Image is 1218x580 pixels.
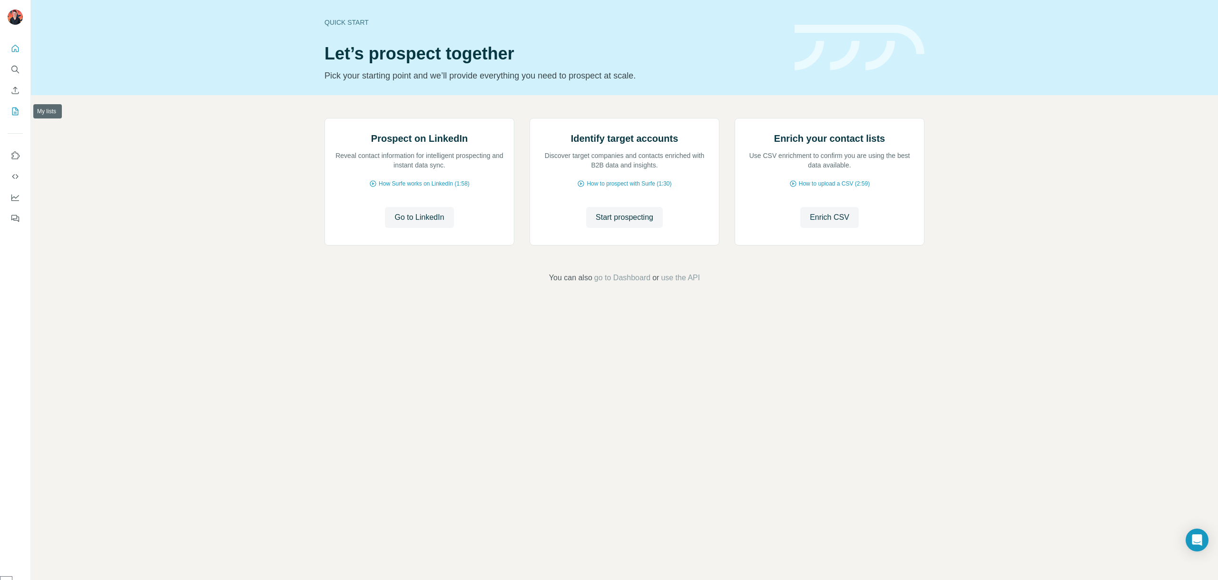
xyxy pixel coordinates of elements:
[586,207,663,228] button: Start prospecting
[661,272,700,284] button: use the API
[1186,529,1208,551] div: Open Intercom Messenger
[774,132,885,145] h2: Enrich your contact lists
[549,272,592,284] span: You can also
[8,82,23,99] button: Enrich CSV
[394,212,444,223] span: Go to LinkedIn
[8,210,23,227] button: Feedback
[799,179,870,188] span: How to upload a CSV (2:59)
[745,151,914,170] p: Use CSV enrichment to confirm you are using the best data available.
[8,103,23,120] button: My lists
[8,168,23,185] button: Use Surfe API
[540,151,709,170] p: Discover target companies and contacts enriched with B2B data and insights.
[8,147,23,164] button: Use Surfe on LinkedIn
[8,189,23,206] button: Dashboard
[324,69,783,82] p: Pick your starting point and we’ll provide everything you need to prospect at scale.
[587,179,671,188] span: How to prospect with Surfe (1:30)
[324,18,783,27] div: Quick start
[652,272,659,284] span: or
[8,10,23,25] img: Avatar
[334,151,504,170] p: Reveal contact information for intelligent prospecting and instant data sync.
[800,207,859,228] button: Enrich CSV
[371,132,468,145] h2: Prospect on LinkedIn
[795,25,924,71] img: banner
[379,179,470,188] span: How Surfe works on LinkedIn (1:58)
[8,61,23,78] button: Search
[8,40,23,57] button: Quick start
[810,212,849,223] span: Enrich CSV
[571,132,678,145] h2: Identify target accounts
[594,272,650,284] button: go to Dashboard
[596,212,653,223] span: Start prospecting
[324,44,783,63] h1: Let’s prospect together
[385,207,453,228] button: Go to LinkedIn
